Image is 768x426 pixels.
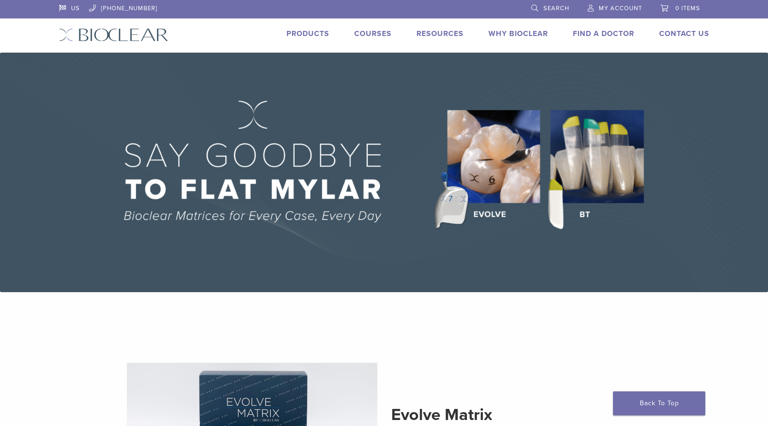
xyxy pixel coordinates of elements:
[488,29,548,38] a: Why Bioclear
[659,29,709,38] a: Contact Us
[391,404,642,426] h2: Evolve Matrix
[59,28,168,42] img: Bioclear
[573,29,634,38] a: Find A Doctor
[417,29,464,38] a: Resources
[613,391,705,415] a: Back To Top
[675,5,700,12] span: 0 items
[543,5,569,12] span: Search
[599,5,642,12] span: My Account
[286,29,329,38] a: Products
[354,29,392,38] a: Courses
